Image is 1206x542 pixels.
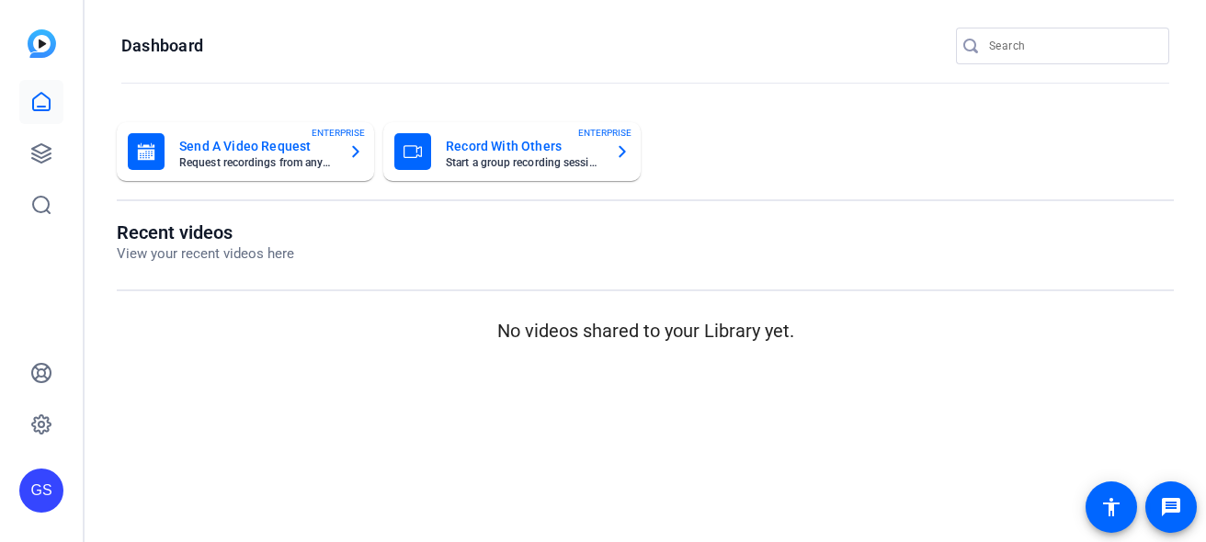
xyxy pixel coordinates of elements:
input: Search [989,35,1155,57]
mat-card-subtitle: Start a group recording session [446,157,600,168]
mat-card-subtitle: Request recordings from anyone, anywhere [179,157,334,168]
button: Send A Video RequestRequest recordings from anyone, anywhereENTERPRISE [117,122,374,181]
div: GS [19,469,63,513]
p: No videos shared to your Library yet. [117,317,1174,344]
button: Record With OthersStart a group recording sessionENTERPRISE [383,122,641,181]
mat-icon: accessibility [1100,496,1122,518]
img: blue-gradient.svg [28,29,56,58]
mat-card-title: Send A Video Request [179,135,334,157]
span: ENTERPRISE [312,126,365,140]
mat-card-title: Record With Others [446,135,600,157]
mat-icon: message [1160,496,1182,518]
span: ENTERPRISE [578,126,631,140]
p: View your recent videos here [117,243,294,265]
h1: Dashboard [121,35,203,57]
h1: Recent videos [117,221,294,243]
